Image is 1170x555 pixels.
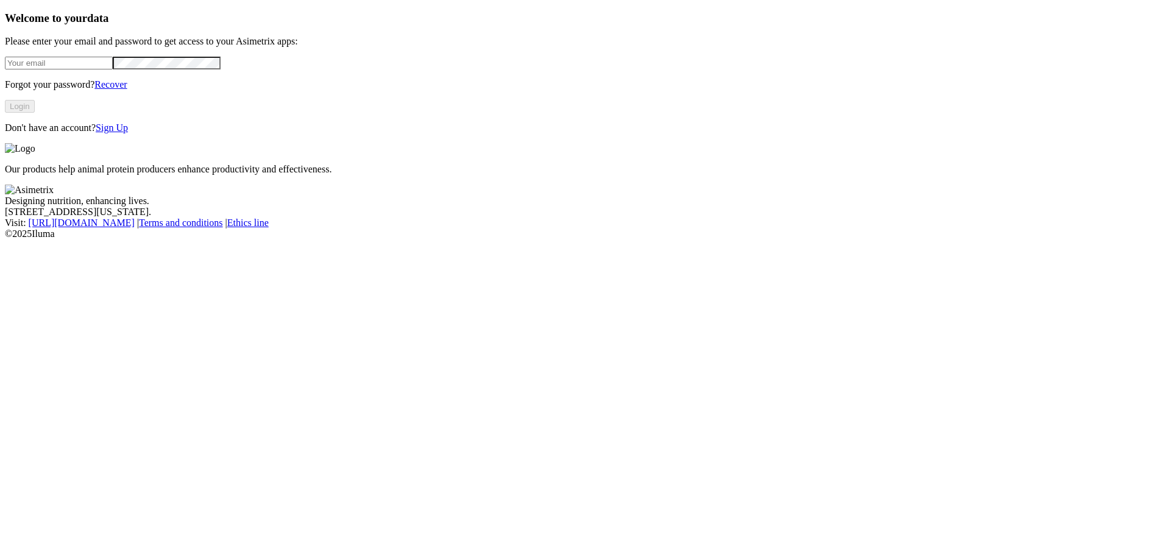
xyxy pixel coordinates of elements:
button: Login [5,100,35,113]
a: Ethics line [227,217,269,228]
input: Your email [5,57,113,69]
div: Visit : | | [5,217,1165,228]
img: Logo [5,143,35,154]
a: Terms and conditions [139,217,223,228]
div: Designing nutrition, enhancing lives. [5,196,1165,207]
img: Asimetrix [5,185,54,196]
p: Our products help animal protein producers enhance productivity and effectiveness. [5,164,1165,175]
span: data [87,12,108,24]
a: Sign Up [96,122,128,133]
div: [STREET_ADDRESS][US_STATE]. [5,207,1165,217]
a: Recover [94,79,127,90]
p: Forgot your password? [5,79,1165,90]
p: Please enter your email and password to get access to your Asimetrix apps: [5,36,1165,47]
h3: Welcome to your [5,12,1165,25]
a: [URL][DOMAIN_NAME] [29,217,135,228]
p: Don't have an account? [5,122,1165,133]
div: © 2025 Iluma [5,228,1165,239]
